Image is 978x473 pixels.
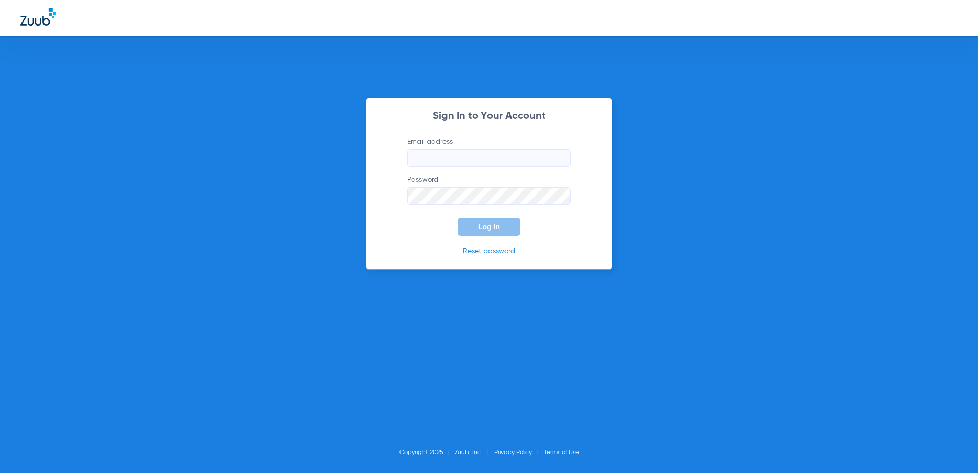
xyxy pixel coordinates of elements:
h2: Sign In to Your Account [392,111,586,121]
span: Log In [478,223,500,231]
a: Terms of Use [544,449,579,456]
button: Log In [458,218,520,236]
label: Password [407,175,571,205]
label: Email address [407,137,571,167]
img: Zuub Logo [20,8,56,26]
a: Reset password [463,248,515,255]
input: Email address [407,149,571,167]
input: Password [407,187,571,205]
a: Privacy Policy [494,449,532,456]
li: Zuub, Inc. [455,447,494,458]
li: Copyright 2025 [399,447,455,458]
